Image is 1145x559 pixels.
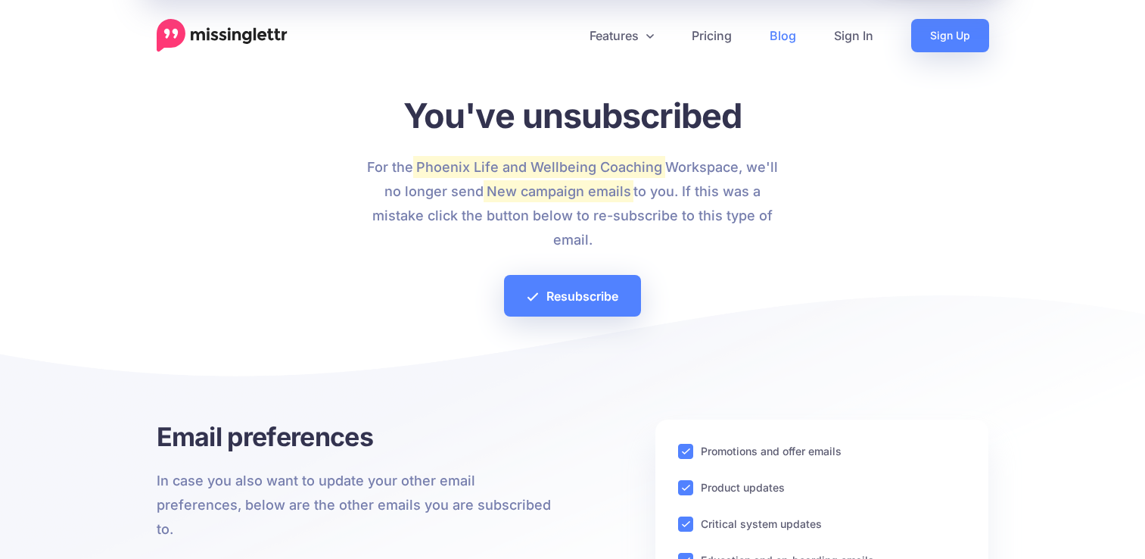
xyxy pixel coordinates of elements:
p: In case you also want to update your other email preferences, below are the other emails you are ... [157,469,562,542]
label: Promotions and offer emails [701,442,842,460]
label: Product updates [701,479,785,496]
mark: New campaign emails [484,180,633,201]
label: Critical system updates [701,515,822,532]
h1: You've unsubscribed [359,95,786,136]
a: Sign Up [911,19,989,52]
a: Features [571,19,673,52]
a: Blog [751,19,815,52]
a: Resubscribe [504,275,641,317]
h3: Email preferences [157,420,562,454]
a: Sign In [815,19,892,52]
p: For the Workspace, we'll no longer send to you. If this was a mistake click the button below to r... [359,155,786,252]
mark: Phoenix Life and Wellbeing Coaching [413,156,664,177]
a: Pricing [673,19,751,52]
